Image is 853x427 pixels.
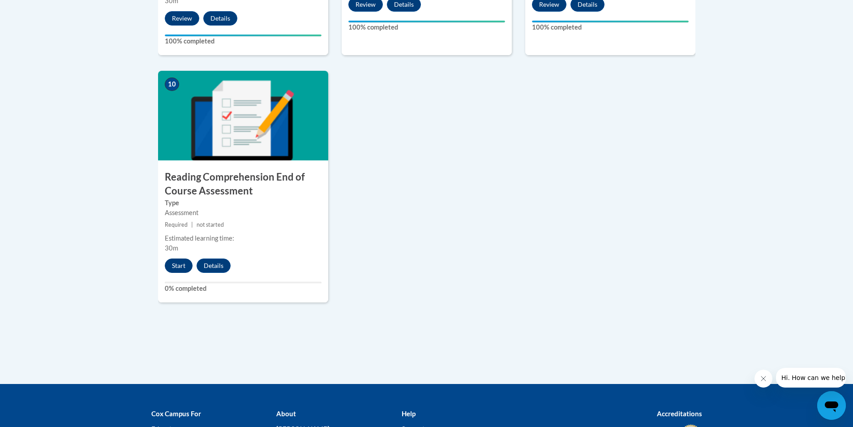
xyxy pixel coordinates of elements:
[165,36,321,46] label: 100% completed
[532,21,689,22] div: Your progress
[165,284,321,293] label: 0% completed
[402,410,416,418] b: Help
[657,410,702,418] b: Accreditations
[191,221,193,228] span: |
[532,22,689,32] label: 100% completed
[5,6,73,13] span: Hi. How can we help?
[348,21,505,22] div: Your progress
[158,71,328,160] img: Course Image
[165,198,321,208] label: Type
[276,410,296,418] b: About
[165,221,188,228] span: Required
[817,391,846,420] iframe: Button to launch messaging window
[197,259,231,273] button: Details
[151,410,201,418] b: Cox Campus For
[165,78,179,91] span: 10
[348,22,505,32] label: 100% completed
[165,35,321,36] div: Your progress
[165,244,178,252] span: 30m
[165,208,321,218] div: Assessment
[165,259,193,273] button: Start
[158,170,328,198] h3: Reading Comprehension End of Course Assessment
[165,11,199,26] button: Review
[754,370,772,388] iframe: Close message
[165,233,321,243] div: Estimated learning time:
[203,11,237,26] button: Details
[776,368,846,388] iframe: Message from company
[197,221,224,228] span: not started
